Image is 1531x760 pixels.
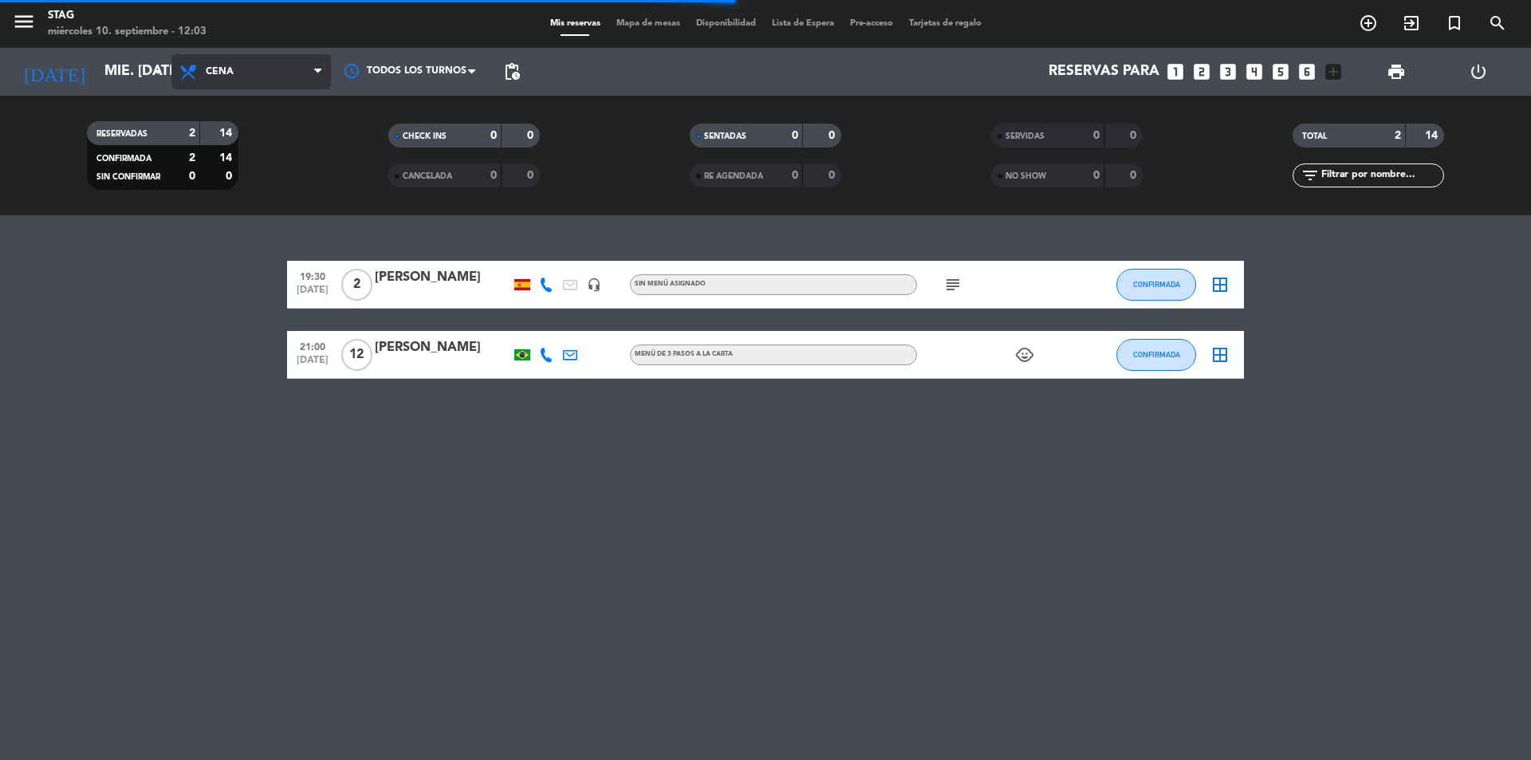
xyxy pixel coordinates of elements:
i: looks_4 [1244,61,1265,82]
i: subject [943,275,962,294]
i: power_settings_new [1469,62,1488,81]
span: TOTAL [1302,132,1327,140]
span: Lista de Espera [764,19,842,28]
span: CONFIRMADA [1133,350,1180,359]
strong: 14 [219,128,235,139]
span: 12 [341,339,372,371]
i: looks_6 [1297,61,1317,82]
input: Filtrar por nombre... [1320,167,1443,184]
span: Sin menú asignado [635,281,706,287]
button: CONFIRMADA [1116,339,1196,371]
strong: 2 [189,128,195,139]
i: menu [12,10,36,33]
i: turned_in_not [1445,14,1464,33]
span: print [1387,62,1406,81]
button: CONFIRMADA [1116,269,1196,301]
strong: 0 [490,130,497,141]
strong: 2 [189,152,195,163]
span: Cena [206,66,234,77]
div: STAG [48,8,207,24]
strong: 0 [1130,130,1139,141]
strong: 14 [219,152,235,163]
strong: 0 [1130,170,1139,181]
i: [DATE] [12,54,96,89]
i: search [1488,14,1507,33]
strong: 0 [828,170,838,181]
span: CONFIRMADA [96,155,152,163]
strong: 2 [1395,130,1401,141]
span: RESERVADAS [96,130,148,138]
strong: 0 [226,171,235,182]
i: looks_one [1165,61,1186,82]
strong: 0 [792,130,798,141]
span: pending_actions [502,62,521,81]
span: Pre-acceso [842,19,901,28]
i: border_all [1210,345,1230,364]
strong: 0 [189,171,195,182]
i: looks_5 [1270,61,1291,82]
i: border_all [1210,275,1230,294]
i: filter_list [1301,166,1320,185]
span: [DATE] [293,355,333,373]
span: Mis reservas [542,19,608,28]
div: [PERSON_NAME] [375,337,510,358]
i: arrow_drop_down [148,62,167,81]
span: SIN CONFIRMAR [96,173,160,181]
span: Reservas para [1049,64,1159,80]
i: looks_3 [1218,61,1238,82]
span: SERVIDAS [1006,132,1045,140]
span: CHECK INS [403,132,447,140]
div: LOG OUT [1437,48,1519,96]
span: SENTADAS [704,132,746,140]
strong: 14 [1425,130,1441,141]
strong: 0 [792,170,798,181]
i: add_box [1323,61,1344,82]
span: RE AGENDADA [704,172,763,180]
span: 21:00 [293,337,333,355]
span: 2 [341,269,372,301]
strong: 0 [527,170,537,181]
button: menu [12,10,36,39]
span: Disponibilidad [688,19,764,28]
i: looks_two [1191,61,1212,82]
span: Menú de 3 pasos a la Carta [635,351,733,357]
strong: 0 [490,170,497,181]
span: CANCELADA [403,172,452,180]
span: Tarjetas de regalo [901,19,990,28]
span: [DATE] [293,285,333,303]
div: [PERSON_NAME] [375,267,510,288]
i: child_care [1015,345,1034,364]
div: miércoles 10. septiembre - 12:03 [48,24,207,40]
i: add_circle_outline [1359,14,1378,33]
span: 19:30 [293,266,333,285]
strong: 0 [1093,130,1100,141]
span: Mapa de mesas [608,19,688,28]
strong: 0 [828,130,838,141]
span: CONFIRMADA [1133,280,1180,289]
strong: 0 [1093,170,1100,181]
strong: 0 [527,130,537,141]
i: exit_to_app [1402,14,1421,33]
i: headset_mic [587,278,601,292]
span: NO SHOW [1006,172,1046,180]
